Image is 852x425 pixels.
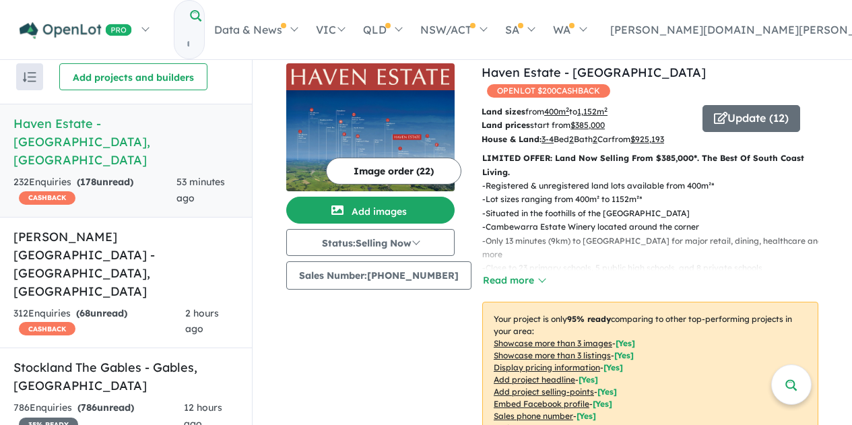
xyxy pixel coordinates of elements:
a: Haven Estate - Cambewarra LogoHaven Estate - Cambewarra [286,63,455,191]
span: OPENLOT $ 200 CASHBACK [487,84,610,98]
img: Haven Estate - Cambewarra [286,90,455,191]
u: Add project selling-points [494,387,594,397]
u: 2 [593,134,597,144]
span: [ Yes ] [616,338,635,348]
u: Embed Facebook profile [494,399,589,409]
div: 232 Enquir ies [13,174,176,207]
u: Display pricing information [494,362,600,372]
b: 95 % ready [567,314,611,324]
a: WA [544,6,595,53]
button: Update (12) [702,105,800,132]
span: [ Yes ] [579,374,598,385]
button: Add projects and builders [59,63,207,90]
p: - Registered & unregistered land lots available from 400m²* [482,179,829,193]
u: 1,152 m [577,106,608,117]
span: [ Yes ] [597,387,617,397]
button: Read more [482,273,546,288]
u: 2 [569,134,574,144]
span: 2 hours ago [185,307,219,335]
b: Land prices [482,120,530,130]
button: Add images [286,197,455,224]
p: start from [482,119,692,132]
strong: ( unread) [76,307,127,319]
h5: [PERSON_NAME][GEOGRAPHIC_DATA] - [GEOGRAPHIC_DATA] , [GEOGRAPHIC_DATA] [13,228,238,300]
sup: 2 [566,106,569,113]
a: QLD [354,6,411,53]
p: - Situated in the foothills of the [GEOGRAPHIC_DATA] [482,207,829,220]
strong: ( unread) [77,401,134,414]
a: NSW/ACT [411,6,496,53]
p: - Only 13 minutes (9km) to [GEOGRAPHIC_DATA] for major retail, dining, healthcare and more [482,234,829,262]
a: Haven Estate - [GEOGRAPHIC_DATA] [482,65,706,80]
input: Try estate name, suburb, builder or developer [174,30,201,59]
p: LIMITED OFFER: Land Now Selling From $385,000*. The Best Of South Coast Living. [482,152,818,179]
div: 312 Enquir ies [13,306,185,338]
u: Add project headline [494,374,575,385]
span: to [569,106,608,117]
span: CASHBACK [19,322,75,335]
p: from [482,105,692,119]
b: Land sizes [482,106,525,117]
u: $ 925,193 [630,134,664,144]
p: - Close to 23 primary schools, 5 public high schools, and 8 private schools [482,261,829,275]
u: Sales phone number [494,411,573,421]
sup: 2 [604,106,608,113]
p: Bed Bath Car from [482,133,692,146]
a: Data & News [205,6,306,53]
span: 786 [81,401,97,414]
span: [ Yes ] [603,362,623,372]
u: $ 385,000 [570,120,605,130]
p: - Cambewarra Estate Winery located around the corner [482,220,829,234]
span: CASHBACK [19,191,75,205]
span: [ Yes ] [577,411,596,421]
img: Openlot PRO Logo White [20,22,132,39]
span: [ Yes ] [614,350,634,360]
img: sort.svg [23,72,36,82]
button: Image order (22) [326,158,461,185]
a: SA [496,6,544,53]
button: Sales Number:[PHONE_NUMBER] [286,261,471,290]
p: - Lot sizes ranging from 400m² to 1152m²* [482,193,829,206]
u: Showcase more than 3 images [494,338,612,348]
u: 400 m [544,106,569,117]
img: Haven Estate - Cambewarra Logo [292,69,449,85]
span: 178 [80,176,96,188]
u: 3-4 [542,134,554,144]
h5: Stockland The Gables - Gables , [GEOGRAPHIC_DATA] [13,358,238,395]
a: VIC [306,6,354,53]
b: House & Land: [482,134,542,144]
button: Status:Selling Now [286,229,455,256]
span: 68 [79,307,90,319]
span: 53 minutes ago [176,176,225,204]
u: Showcase more than 3 listings [494,350,611,360]
span: [ Yes ] [593,399,612,409]
h5: Haven Estate - [GEOGRAPHIC_DATA] , [GEOGRAPHIC_DATA] [13,115,238,169]
strong: ( unread) [77,176,133,188]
